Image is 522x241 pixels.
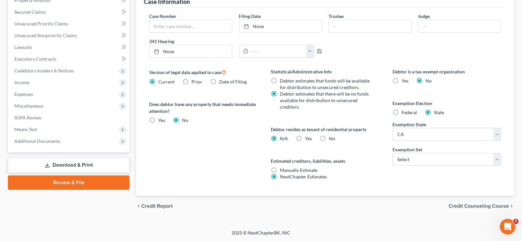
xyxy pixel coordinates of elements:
span: N/A [280,136,288,141]
label: Debtor is a tax exempt organization [392,68,501,75]
label: Statistical/Administrative Info [271,68,379,75]
span: Date of Filing [219,79,247,84]
label: Exemption State [392,121,426,128]
span: Means Test [14,127,37,132]
label: Case Number [149,13,177,20]
input: Enter case number... [149,20,232,32]
label: Exemption Set [392,146,422,153]
a: None [239,20,322,32]
span: Unsecured Nonpriority Claims [14,33,77,38]
button: Credit Counseling Course chevron_right [449,203,514,209]
i: chevron_left [136,203,141,209]
label: Debtor resides as tenant of residential property [271,126,379,133]
span: Secured Claims [14,9,46,15]
label: Version of legal data applied to case [149,68,258,76]
span: No [425,78,432,83]
a: Executory Contracts [9,53,130,65]
iframe: Intercom live chat [500,219,515,234]
a: Download & Print [8,158,130,173]
span: Miscellaneous [14,103,43,109]
span: Debtor estimates that there will be no funds available for distribution to unsecured creditors. [280,91,369,110]
input: -- [329,20,411,32]
a: Secured Claims [9,6,130,18]
a: None [149,45,232,57]
i: chevron_right [509,203,514,209]
a: Unsecured Priority Claims [9,18,130,30]
input: -- : -- [248,45,306,57]
span: Yes [305,136,312,141]
span: Codebtors Insiders & Notices [14,68,74,73]
a: SOFA Review [9,112,130,124]
span: Yes [402,78,408,83]
span: Current [158,79,175,84]
span: Executory Contracts [14,56,56,62]
span: Prior [192,79,202,84]
label: 341 Hearing [146,38,325,45]
label: Does debtor have any property that needs immediate attention? [149,101,258,114]
a: Unsecured Nonpriority Claims [9,30,130,41]
span: No [329,136,335,141]
span: Yes [158,117,165,123]
span: NextChapter Estimates [280,174,327,179]
label: Exemption Election [392,100,501,107]
button: chevron_left Credit Report [136,203,173,209]
span: Lawsuits [14,44,32,50]
label: Estimated creditors, liabilities, assets [271,158,379,164]
span: Additional Documents [14,138,60,144]
label: Trustee [329,13,344,20]
a: Review & File [8,175,130,190]
span: Income [14,80,29,85]
span: Debtor estimates that funds will be available for distribution to unsecured creditors. [280,78,370,90]
span: No [182,117,188,123]
span: Unsecured Priority Claims [14,21,68,26]
span: State [434,110,444,115]
span: Expenses [14,91,33,97]
span: 5 [513,219,518,224]
label: Judge [418,13,430,20]
span: Credit Counseling Course [449,203,509,209]
span: Federal [402,110,417,115]
span: Credit Report [141,203,173,209]
label: Filing Date [239,13,261,20]
a: Lawsuits [9,41,130,53]
input: -- [418,20,501,32]
span: Manually Estimate [280,167,317,173]
span: SOFA Review [14,115,41,120]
